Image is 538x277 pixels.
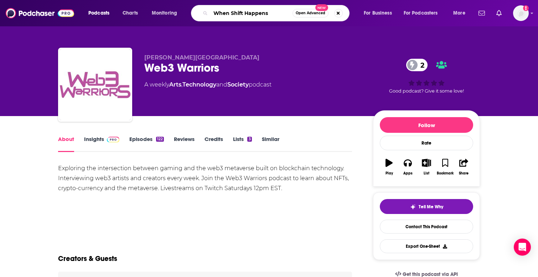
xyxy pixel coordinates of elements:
span: For Podcasters [404,8,438,18]
span: Charts [123,8,138,18]
div: Open Intercom Messenger [514,239,531,256]
div: Rate [380,136,473,150]
button: Export One-Sheet [380,239,473,253]
span: 2 [413,59,428,71]
span: [PERSON_NAME][GEOGRAPHIC_DATA] [144,54,259,61]
button: List [417,154,436,180]
a: Charts [118,7,142,19]
a: InsightsPodchaser Pro [84,136,119,152]
div: A weekly podcast [144,80,271,89]
a: Show notifications dropdown [493,7,505,19]
a: About [58,136,74,152]
img: User Profile [513,5,529,21]
img: tell me why sparkle [410,204,416,210]
div: 122 [156,137,164,142]
button: open menu [147,7,186,19]
span: Tell Me Why [419,204,443,210]
span: and [216,81,227,88]
a: Show notifications dropdown [476,7,488,19]
button: Open AdvancedNew [293,9,329,17]
div: Exploring the intersection between gaming and the web3 metaverse built on blockchain technology. ... [58,163,352,193]
div: Bookmark [437,171,454,176]
img: Podchaser Pro [107,137,119,142]
div: 3 [247,137,252,142]
a: Reviews [174,136,195,152]
div: List [424,171,429,176]
button: Follow [380,117,473,133]
input: Search podcasts, credits, & more... [211,7,293,19]
button: open menu [359,7,401,19]
div: Share [459,171,469,176]
svg: Add a profile image [523,5,529,11]
a: Contact This Podcast [380,220,473,234]
button: tell me why sparkleTell Me Why [380,199,473,214]
button: Show profile menu [513,5,529,21]
a: Lists3 [233,136,252,152]
div: Search podcasts, credits, & more... [198,5,356,21]
span: Monitoring [152,8,177,18]
img: Podchaser - Follow, Share and Rate Podcasts [6,6,74,20]
button: open menu [399,7,448,19]
button: Play [380,154,398,180]
a: Arts [169,81,181,88]
span: Podcasts [88,8,109,18]
a: Similar [262,136,279,152]
span: New [315,4,328,11]
span: , [181,81,182,88]
button: open menu [448,7,474,19]
span: More [453,8,465,18]
h2: Creators & Guests [58,254,117,263]
div: Apps [403,171,413,176]
a: Episodes122 [129,136,164,152]
span: Logged in as melrosepr [513,5,529,21]
button: open menu [83,7,119,19]
div: Play [386,171,393,176]
button: Bookmark [436,154,454,180]
a: Credits [205,136,223,152]
span: Good podcast? Give it some love! [389,88,464,94]
button: Apps [398,154,417,180]
div: 2Good podcast? Give it some love! [373,54,480,98]
button: Share [455,154,473,180]
span: Open Advanced [296,11,325,15]
a: 2 [406,59,428,71]
a: Technology [182,81,216,88]
img: Web3 Warriors [60,49,131,120]
span: For Business [364,8,392,18]
a: Society [227,81,249,88]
